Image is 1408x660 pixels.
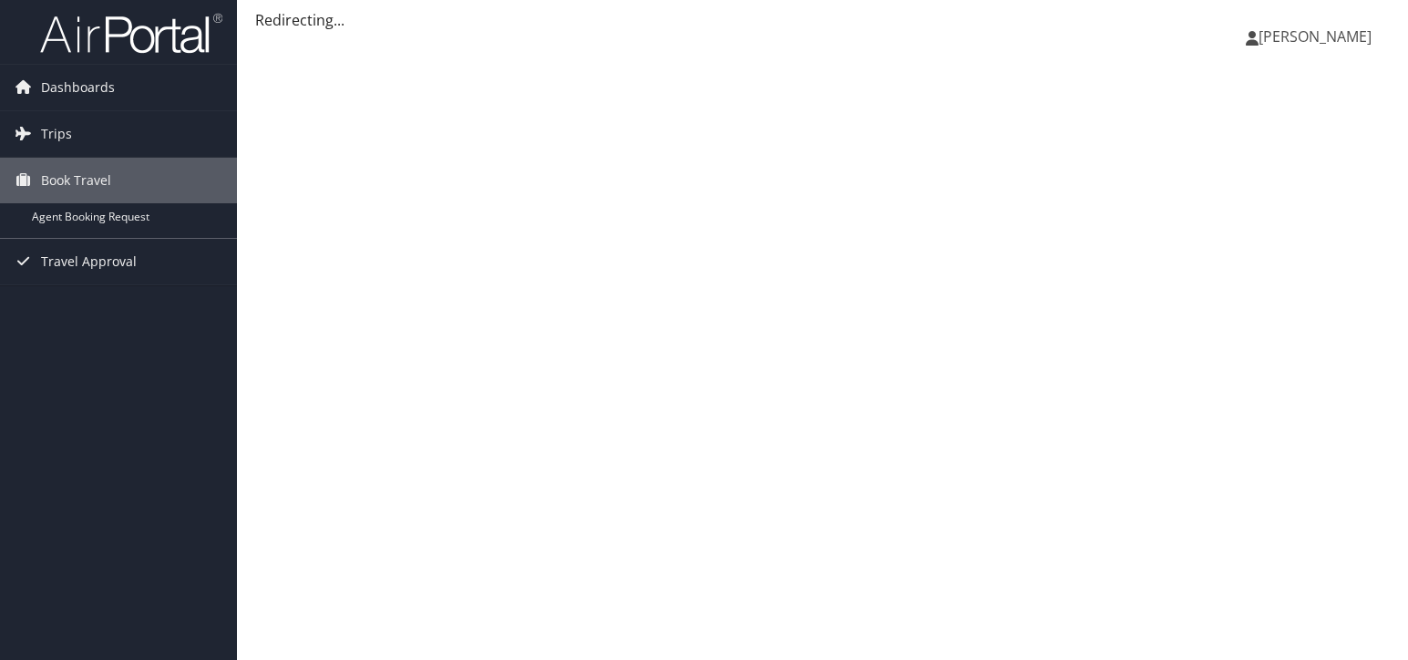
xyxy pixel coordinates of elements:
span: Trips [41,111,72,157]
a: [PERSON_NAME] [1246,9,1390,64]
img: airportal-logo.png [40,12,222,55]
span: Travel Approval [41,239,137,284]
div: Redirecting... [255,9,1390,31]
span: Dashboards [41,65,115,110]
span: Book Travel [41,158,111,203]
span: [PERSON_NAME] [1259,26,1372,46]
